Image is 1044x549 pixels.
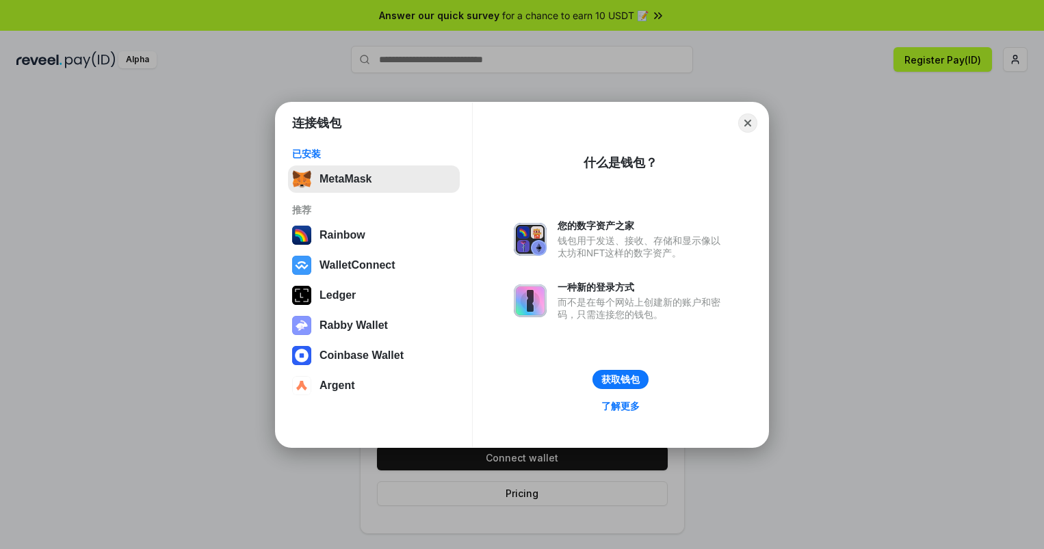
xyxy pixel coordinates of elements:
h1: 连接钱包 [292,115,341,131]
div: 获取钱包 [601,373,640,386]
img: svg+xml,%3Csvg%20width%3D%2228%22%20height%3D%2228%22%20viewBox%3D%220%200%2028%2028%22%20fill%3D... [292,376,311,395]
div: 了解更多 [601,400,640,412]
div: Argent [319,379,355,392]
div: 一种新的登录方式 [558,281,727,293]
img: svg+xml,%3Csvg%20xmlns%3D%22http%3A%2F%2Fwww.w3.org%2F2000%2Fsvg%22%20fill%3D%22none%22%20viewBox... [292,316,311,335]
img: svg+xml,%3Csvg%20fill%3D%22none%22%20height%3D%2233%22%20viewBox%3D%220%200%2035%2033%22%20width%... [292,170,311,189]
div: 您的数字资产之家 [558,219,727,232]
div: 钱包用于发送、接收、存储和显示像以太坊和NFT这样的数字资产。 [558,235,727,259]
div: 已安装 [292,148,456,160]
button: Rainbow [288,222,460,249]
div: 推荐 [292,204,456,216]
button: Close [738,113,757,133]
button: WalletConnect [288,252,460,279]
img: svg+xml,%3Csvg%20xmlns%3D%22http%3A%2F%2Fwww.w3.org%2F2000%2Fsvg%22%20fill%3D%22none%22%20viewBox... [514,223,547,256]
button: Ledger [288,282,460,309]
button: Coinbase Wallet [288,342,460,369]
img: svg+xml,%3Csvg%20width%3D%2228%22%20height%3D%2228%22%20viewBox%3D%220%200%2028%2028%22%20fill%3D... [292,256,311,275]
div: Rainbow [319,229,365,241]
button: MetaMask [288,165,460,193]
button: Rabby Wallet [288,312,460,339]
button: 获取钱包 [592,370,649,389]
div: Coinbase Wallet [319,349,404,362]
img: svg+xml,%3Csvg%20xmlns%3D%22http%3A%2F%2Fwww.w3.org%2F2000%2Fsvg%22%20width%3D%2228%22%20height%3... [292,286,311,305]
div: WalletConnect [319,259,395,271]
img: svg+xml,%3Csvg%20width%3D%2228%22%20height%3D%2228%22%20viewBox%3D%220%200%2028%2028%22%20fill%3D... [292,346,311,365]
div: 什么是钱包？ [584,155,657,171]
a: 了解更多 [593,397,648,415]
div: Ledger [319,289,356,302]
div: MetaMask [319,173,371,185]
button: Argent [288,372,460,399]
div: 而不是在每个网站上创建新的账户和密码，只需连接您的钱包。 [558,296,727,321]
img: svg+xml,%3Csvg%20xmlns%3D%22http%3A%2F%2Fwww.w3.org%2F2000%2Fsvg%22%20fill%3D%22none%22%20viewBox... [514,284,547,317]
div: Rabby Wallet [319,319,388,332]
img: svg+xml,%3Csvg%20width%3D%22120%22%20height%3D%22120%22%20viewBox%3D%220%200%20120%20120%22%20fil... [292,226,311,245]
